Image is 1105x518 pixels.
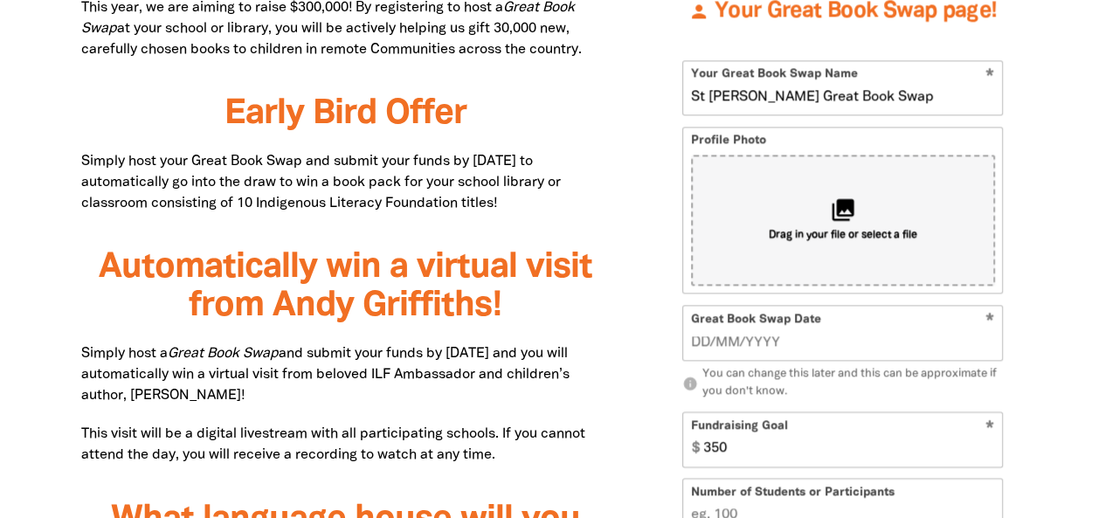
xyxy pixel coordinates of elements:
[830,197,856,224] i: collections
[691,333,995,352] input: Great Book Swap Date DD/MM/YYYY
[682,367,1003,401] p: You can change this later and this can be approximate if you don't know.
[985,314,994,330] i: Required
[682,376,698,391] i: info
[695,413,1002,466] input: eg. 350
[224,98,466,130] span: Early Bird Offer
[683,61,1002,114] input: eg. Milikapiti School's Great Book Swap!
[81,343,610,406] p: Simply host a and submit your funds by [DATE] and you will automatically win a virtual visit from...
[81,424,610,466] p: This visit will be a digital livestream with all participating schools. If you cannot attend the ...
[81,151,610,214] p: Simply host your Great Book Swap and submit your funds by [DATE] to automatically go into the dra...
[168,348,279,360] em: Great Book Swap
[81,2,575,35] em: Great Book Swap
[683,413,700,466] span: $
[98,252,591,322] span: Automatically win a virtual visit from Andy Griffiths!
[769,229,917,244] span: Drag in your file or select a file
[688,1,709,22] i: person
